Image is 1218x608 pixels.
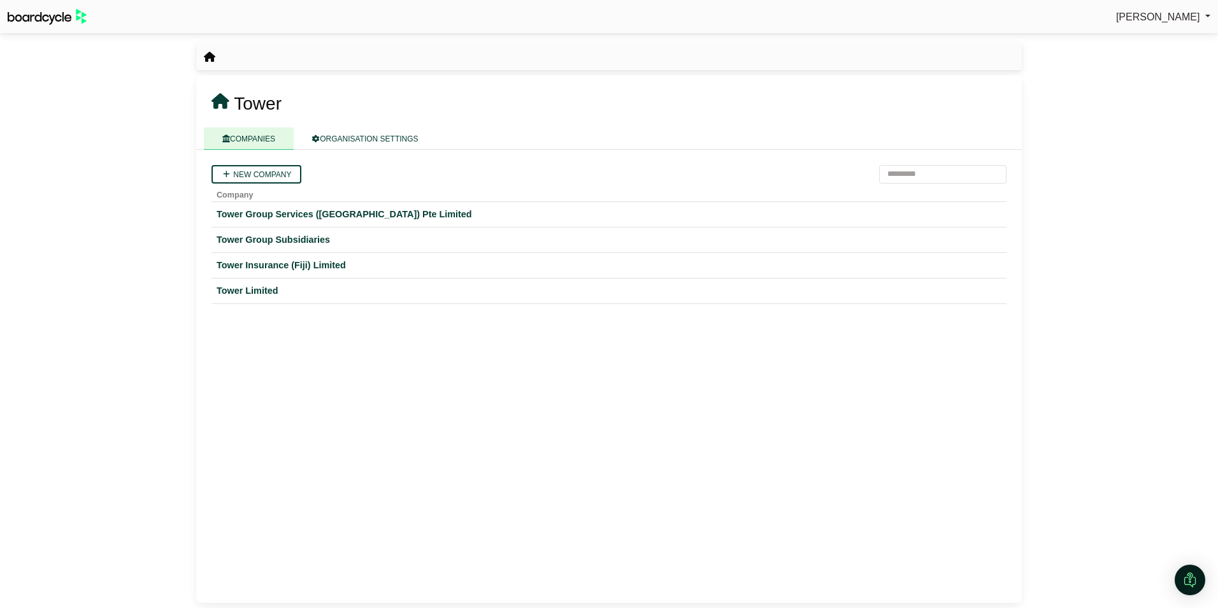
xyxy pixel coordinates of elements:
img: BoardcycleBlackGreen-aaafeed430059cb809a45853b8cf6d952af9d84e6e89e1f1685b34bfd5cb7d64.svg [8,9,87,25]
a: [PERSON_NAME] [1116,9,1210,25]
th: Company [211,184,1007,202]
a: Tower Group Subsidiaries [217,233,1001,247]
nav: breadcrumb [204,49,215,66]
a: Tower Insurance (Fiji) Limited [217,258,1001,273]
a: Tower Limited [217,284,1001,298]
span: Tower [234,94,282,113]
a: COMPANIES [204,127,294,150]
a: Tower Group Services ([GEOGRAPHIC_DATA]) Pte Limited [217,207,1001,222]
a: New company [211,165,301,184]
div: Open Intercom Messenger [1175,565,1205,595]
span: [PERSON_NAME] [1116,11,1200,22]
a: ORGANISATION SETTINGS [294,127,436,150]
